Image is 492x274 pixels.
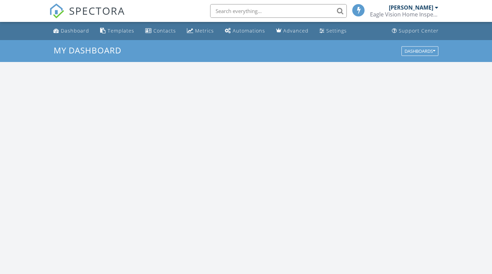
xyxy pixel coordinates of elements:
a: Templates [97,25,137,37]
div: Dashboards [405,49,435,53]
div: Automations [233,27,265,34]
a: SPECTORA [49,9,125,24]
span: SPECTORA [69,3,125,18]
div: Contacts [153,27,176,34]
a: Contacts [142,25,179,37]
img: The Best Home Inspection Software - Spectora [49,3,64,18]
div: Advanced [283,27,309,34]
a: Dashboard [51,25,92,37]
span: My Dashboard [54,45,121,56]
a: Advanced [273,25,311,37]
a: Metrics [184,25,217,37]
a: Automations (Basic) [222,25,268,37]
button: Dashboards [401,46,438,56]
div: [PERSON_NAME] [389,4,433,11]
a: Settings [317,25,350,37]
div: Settings [326,27,347,34]
a: Support Center [389,25,441,37]
div: Templates [108,27,134,34]
div: Dashboard [61,27,89,34]
div: Support Center [399,27,439,34]
div: Metrics [195,27,214,34]
div: Eagle Vision Home Inspection, LLC [370,11,438,18]
input: Search everything... [210,4,347,18]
